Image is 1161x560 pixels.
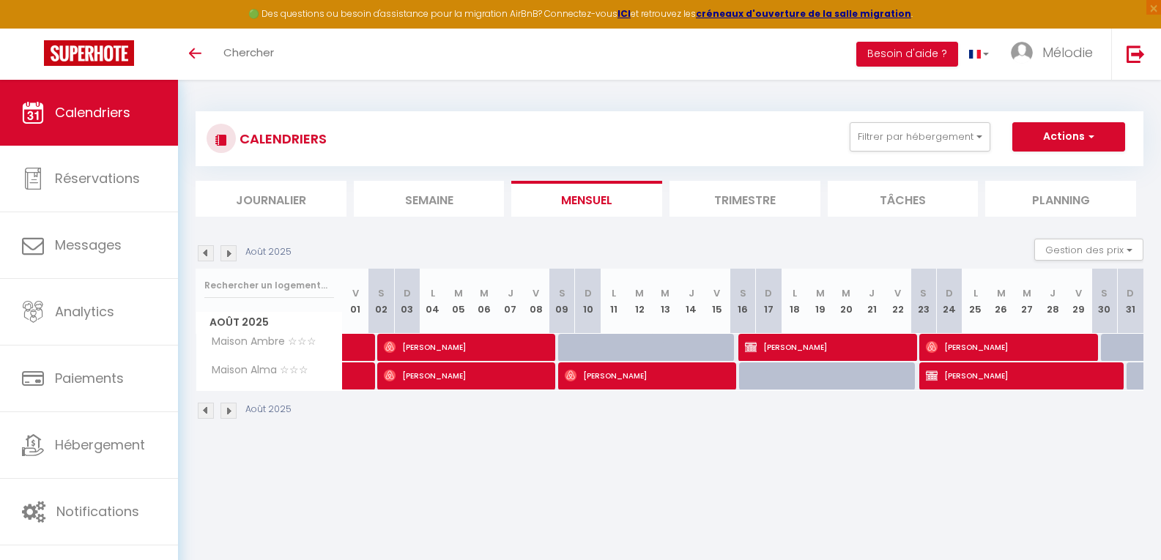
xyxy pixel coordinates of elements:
[508,286,513,300] abbr: J
[55,369,124,387] span: Paiements
[704,269,730,334] th: 15
[472,269,497,334] th: 06
[212,29,285,80] a: Chercher
[511,181,662,217] li: Mensuel
[807,269,833,334] th: 19
[199,334,320,350] span: Maison Ambre ☆☆☆
[1127,45,1145,63] img: logout
[1075,286,1082,300] abbr: V
[368,269,394,334] th: 02
[946,286,953,300] abbr: D
[689,286,694,300] abbr: J
[204,272,334,299] input: Rechercher un logement...
[446,269,472,334] th: 05
[842,286,850,300] abbr: M
[885,269,910,334] th: 22
[1117,269,1143,334] th: 31
[55,236,122,254] span: Messages
[1066,269,1091,334] th: 29
[56,502,139,520] span: Notifications
[1127,286,1134,300] abbr: D
[394,269,420,334] th: 03
[601,269,626,334] th: 11
[559,286,565,300] abbr: S
[850,122,990,152] button: Filtrer par hébergement
[384,362,546,389] span: [PERSON_NAME]
[926,362,1114,389] span: [PERSON_NAME]
[55,302,114,321] span: Analytics
[44,40,134,66] img: Super Booking
[1012,122,1125,152] button: Actions
[497,269,523,334] th: 07
[653,269,678,334] th: 13
[782,269,807,334] th: 18
[740,286,746,300] abbr: S
[585,286,592,300] abbr: D
[1034,239,1143,261] button: Gestion des prix
[1042,43,1093,61] span: Mélodie
[816,286,825,300] abbr: M
[856,42,958,67] button: Besoin d'aide ?
[834,269,859,334] th: 20
[454,286,463,300] abbr: M
[1011,42,1033,64] img: ...
[404,286,411,300] abbr: D
[420,269,445,334] th: 04
[635,286,644,300] abbr: M
[196,181,346,217] li: Journalier
[973,286,978,300] abbr: L
[696,7,911,20] a: créneaux d'ouverture de la salle migration
[223,45,274,60] span: Chercher
[1101,286,1108,300] abbr: S
[378,286,385,300] abbr: S
[678,269,704,334] th: 14
[1091,269,1117,334] th: 30
[245,245,292,259] p: Août 2025
[985,181,1136,217] li: Planning
[1023,286,1031,300] abbr: M
[354,181,505,217] li: Semaine
[196,312,342,333] span: Août 2025
[962,269,988,334] th: 25
[1014,269,1039,334] th: 27
[765,286,772,300] abbr: D
[343,269,368,334] th: 01
[669,181,820,217] li: Trimestre
[661,286,669,300] abbr: M
[756,269,782,334] th: 17
[245,403,292,417] p: Août 2025
[352,286,359,300] abbr: V
[894,286,901,300] abbr: V
[12,6,56,50] button: Ouvrir le widget de chat LiveChat
[926,333,1088,361] span: [PERSON_NAME]
[480,286,489,300] abbr: M
[55,103,130,122] span: Calendriers
[1040,269,1066,334] th: 28
[533,286,539,300] abbr: V
[549,269,575,334] th: 09
[910,269,936,334] th: 23
[1050,286,1056,300] abbr: J
[745,333,908,361] span: [PERSON_NAME]
[565,362,727,389] span: [PERSON_NAME]
[575,269,601,334] th: 10
[869,286,875,300] abbr: J
[523,269,549,334] th: 08
[431,286,435,300] abbr: L
[1000,29,1111,80] a: ... Mélodie
[626,269,652,334] th: 12
[236,122,327,155] h3: CALENDRIERS
[730,269,755,334] th: 16
[988,269,1014,334] th: 26
[617,7,631,20] strong: ICI
[920,286,927,300] abbr: S
[713,286,720,300] abbr: V
[199,362,312,378] span: Maison Alma ☆☆☆
[828,181,979,217] li: Tâches
[793,286,797,300] abbr: L
[384,333,546,361] span: [PERSON_NAME]
[612,286,616,300] abbr: L
[937,269,962,334] th: 24
[55,436,145,454] span: Hébergement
